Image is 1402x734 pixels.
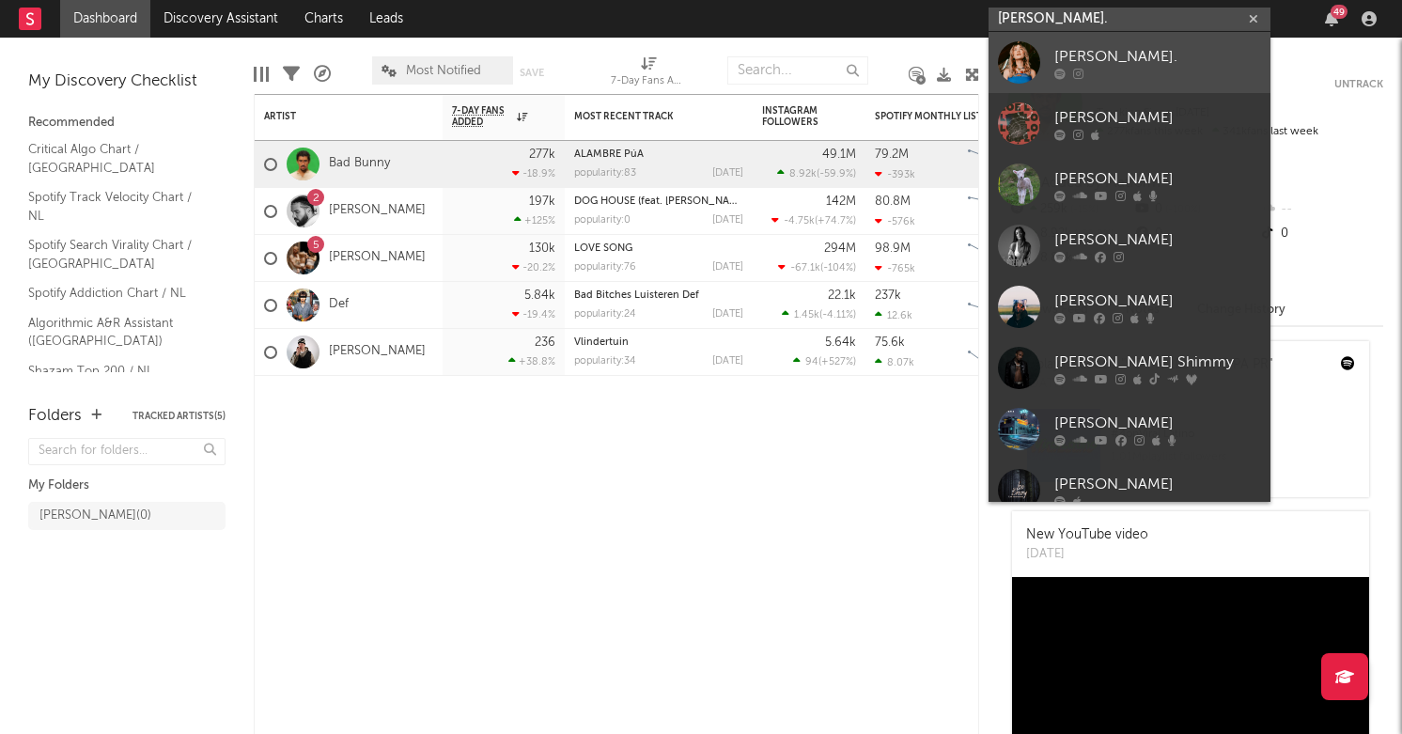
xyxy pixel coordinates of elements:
div: 79.2M [875,148,909,161]
div: -- [1258,197,1383,222]
div: Folders [28,405,82,428]
div: [PERSON_NAME] [1054,412,1261,434]
div: -19.4 % [512,308,555,320]
div: Spotify Monthly Listeners [875,111,1016,122]
a: [PERSON_NAME] [989,93,1270,154]
div: -393k [875,168,915,180]
div: 12.6k [875,309,912,321]
div: 237k [875,289,901,302]
div: +125 % [514,214,555,226]
div: [PERSON_NAME] [1054,473,1261,495]
div: [PERSON_NAME] [1054,106,1261,129]
span: 94 [805,357,818,367]
div: 197k [529,195,555,208]
div: [PERSON_NAME] [1054,167,1261,190]
div: My Discovery Checklist [28,70,226,93]
a: LOVE SONG [574,243,632,254]
span: -104 % [823,263,853,273]
button: 49 [1325,11,1338,26]
div: Edit Columns [254,47,269,102]
div: 49.1M [822,148,856,161]
div: Artist [264,111,405,122]
div: 236 [535,336,555,349]
div: Filters [283,47,300,102]
svg: Chart title [959,188,1044,235]
a: [PERSON_NAME] [329,203,426,219]
span: 7-Day Fans Added [452,105,512,128]
div: [DATE] [712,356,743,367]
div: 7-Day Fans Added (7-Day Fans Added) [611,47,686,102]
div: popularity: 83 [574,168,636,179]
span: -67.1k [790,263,820,273]
div: [DATE] [712,262,743,273]
span: -59.9 % [819,169,853,180]
div: popularity: 0 [574,215,631,226]
div: 5.84k [524,289,555,302]
div: ( ) [782,308,856,320]
div: [PERSON_NAME] [1054,228,1261,251]
div: popularity: 24 [574,309,636,320]
svg: Chart title [959,329,1044,376]
button: Save [520,68,544,78]
a: Algorithmic A&R Assistant ([GEOGRAPHIC_DATA]) [28,313,207,351]
div: Bad Bitches Luisteren Def [574,290,743,301]
div: Instagram Followers [762,105,828,128]
div: Recommended [28,112,226,134]
div: -20.2 % [512,261,555,273]
div: 0 [1258,222,1383,246]
span: +527 % [821,357,853,367]
div: -18.9 % [512,167,555,180]
div: [PERSON_NAME] [1054,289,1261,312]
button: Untrack [1334,75,1383,94]
div: Most Recent Track [574,111,715,122]
div: 75.6k [875,336,905,349]
a: [PERSON_NAME] [989,276,1270,337]
div: ALAMBRE PúA [574,149,743,160]
a: [PERSON_NAME] Shimmy [989,337,1270,398]
a: [PERSON_NAME] [989,154,1270,215]
a: Def [329,297,349,313]
button: Tracked Artists(5) [132,412,226,421]
a: Bad Bunny [329,156,390,172]
input: Search... [727,56,868,85]
div: LOVE SONG [574,243,743,254]
span: 8.92k [789,169,817,180]
svg: Chart title [959,235,1044,282]
a: [PERSON_NAME] [989,398,1270,460]
div: ( ) [771,214,856,226]
input: Search for folders... [28,438,226,465]
a: [PERSON_NAME](0) [28,502,226,530]
div: 7-Day Fans Added (7-Day Fans Added) [611,70,686,93]
div: DOG HOUSE (feat. Julia Wolf & Yeat) [574,196,743,207]
a: [PERSON_NAME]. [989,32,1270,93]
div: 5.64k [825,336,856,349]
div: My Folders [28,475,226,497]
div: -576k [875,215,915,227]
span: -4.75k [784,216,815,226]
div: 22.1k [828,289,856,302]
div: New YouTube video [1026,525,1148,545]
div: 8.07k [875,356,914,368]
div: popularity: 34 [574,356,636,367]
div: [DATE] [712,215,743,226]
div: -765k [875,262,915,274]
a: Vlindertuin [574,337,629,348]
span: Most Notified [406,65,481,77]
a: [PERSON_NAME] [329,344,426,360]
div: [DATE] [712,309,743,320]
a: Spotify Search Virality Chart / [GEOGRAPHIC_DATA] [28,235,207,273]
a: [PERSON_NAME] [989,215,1270,276]
a: Spotify Addiction Chart / NL [28,283,207,304]
div: 294M [824,242,856,255]
div: [DATE] [712,168,743,179]
div: [PERSON_NAME]. [1054,45,1261,68]
input: Search for artists [989,8,1270,31]
div: 49 [1331,5,1347,19]
div: +38.8 % [508,355,555,367]
div: 277k [529,148,555,161]
div: A&R Pipeline [314,47,331,102]
div: [DATE] [1026,545,1148,564]
span: 1.45k [794,310,819,320]
span: +74.7 % [818,216,853,226]
div: Vlindertuin [574,337,743,348]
